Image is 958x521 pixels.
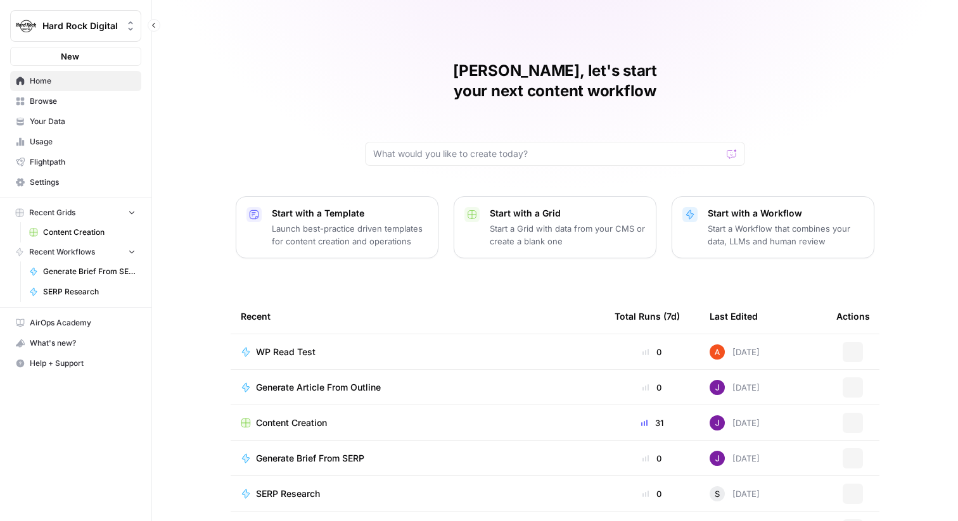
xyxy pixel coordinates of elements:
a: AirOps Academy [10,313,141,333]
a: Content Creation [241,417,594,429]
div: Actions [836,299,870,334]
span: Flightpath [30,156,136,168]
div: [DATE] [710,380,760,395]
div: [DATE] [710,486,760,501]
img: nj1ssy6o3lyd6ijko0eoja4aphzn [710,380,725,395]
p: Start with a Template [272,207,428,220]
div: 0 [615,346,689,358]
img: cje7zb9ux0f2nqyv5qqgv3u0jxek [710,344,725,360]
a: Settings [10,172,141,192]
div: [DATE] [710,451,760,466]
span: SERP Research [256,487,320,500]
span: Browse [30,96,136,107]
div: [DATE] [710,415,760,430]
p: Launch best-practice driven templates for content creation and operations [272,222,428,248]
div: 0 [615,487,689,500]
div: What's new? [11,334,141,353]
span: Usage [30,136,136,148]
button: Start with a GridStart a Grid with data from your CMS or create a blank one [454,196,656,258]
a: Flightpath [10,152,141,172]
span: AirOps Academy [30,317,136,329]
a: SERP Research [241,487,594,500]
span: Generate Article From Outline [256,381,381,394]
h1: [PERSON_NAME], let's start your next content workflow [365,61,745,101]
span: Recent Workflows [29,246,95,258]
button: Recent Workflows [10,242,141,261]
a: WP Read Test [241,346,594,358]
img: Hard Rock Digital Logo [15,15,37,37]
input: What would you like to create today? [373,148,722,160]
span: Generate Brief From SERP [256,452,364,465]
span: Content Creation [43,227,136,238]
span: Settings [30,177,136,188]
p: Start a Grid with data from your CMS or create a blank one [490,222,646,248]
button: What's new? [10,333,141,353]
span: New [61,50,79,63]
div: Recent [241,299,594,334]
span: SERP Research [43,286,136,298]
div: 0 [615,452,689,465]
span: Help + Support [30,358,136,369]
span: Generate Brief From SERP [43,266,136,277]
button: Help + Support [10,353,141,373]
a: Usage [10,132,141,152]
div: [DATE] [710,344,760,360]
img: nj1ssy6o3lyd6ijko0eoja4aphzn [710,451,725,466]
img: nj1ssy6o3lyd6ijko0eoja4aphzn [710,415,725,430]
div: Total Runs (7d) [615,299,680,334]
span: Recent Grids [29,207,75,218]
p: Start a Workflow that combines your data, LLMs and human review [708,222,864,248]
button: Recent Grids [10,203,141,222]
div: Last Edited [710,299,758,334]
a: Browse [10,91,141,111]
span: Your Data [30,116,136,127]
span: Content Creation [256,417,327,429]
a: Content Creation [23,222,141,242]
button: Start with a WorkflowStart a Workflow that combines your data, LLMs and human review [672,196,874,258]
a: Generate Brief From SERP [241,452,594,465]
span: WP Read Test [256,346,316,358]
a: SERP Research [23,282,141,302]
p: Start with a Grid [490,207,646,220]
a: Your Data [10,111,141,132]
button: New [10,47,141,66]
a: Home [10,71,141,91]
a: Generate Brief From SERP [23,261,141,282]
button: Start with a TemplateLaunch best-practice driven templates for content creation and operations [236,196,438,258]
span: Hard Rock Digital [42,20,119,32]
div: 0 [615,381,689,394]
span: S [715,487,720,500]
span: Home [30,75,136,87]
a: Generate Article From Outline [241,381,594,394]
div: 31 [615,417,689,429]
p: Start with a Workflow [708,207,864,220]
button: Workspace: Hard Rock Digital [10,10,141,42]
